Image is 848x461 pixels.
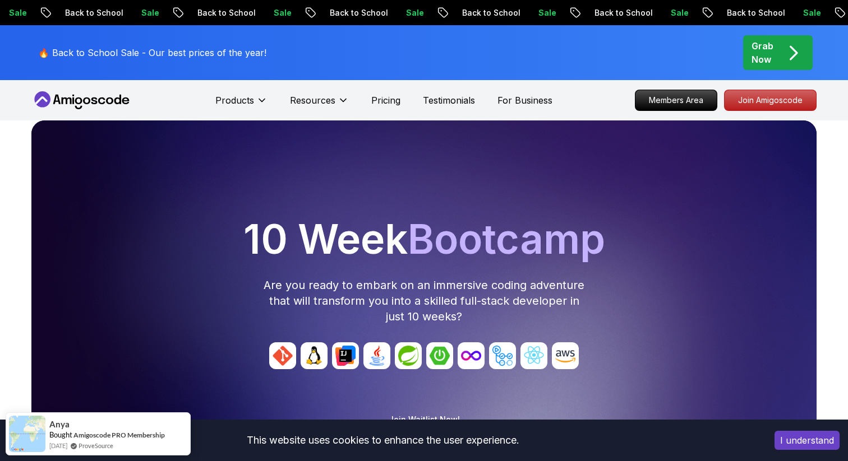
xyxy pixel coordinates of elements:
h1: 10 Week [36,219,812,259]
a: Amigoscode PRO Membership [73,431,165,439]
p: Products [215,94,254,107]
p: Grab Now [752,39,773,66]
a: Members Area [635,90,717,111]
p: Back to School [718,7,794,18]
span: Bought [49,430,72,439]
span: Bootcamp [408,215,605,263]
span: Anya [49,420,70,429]
img: avatar_2 [332,342,359,369]
img: avatar_9 [552,342,579,369]
a: ProveSource [79,442,113,449]
p: Members Area [635,90,717,110]
p: Join Waitlist Now! [389,414,460,425]
img: avatar_4 [395,342,422,369]
img: provesource social proof notification image [9,416,45,452]
p: Sale [132,7,168,18]
img: avatar_1 [301,342,328,369]
p: Back to School [56,7,132,18]
a: Testimonials [423,94,475,107]
img: avatar_5 [426,342,453,369]
img: avatar_0 [269,342,296,369]
p: Resources [290,94,335,107]
p: Back to School [453,7,529,18]
p: Sale [397,7,433,18]
button: Resources [290,94,349,116]
p: Are you ready to embark on an immersive coding adventure that will transform you into a skilled f... [262,277,586,324]
div: This website uses cookies to enhance the user experience. [8,428,758,453]
p: Sale [794,7,830,18]
button: Accept cookies [775,431,840,450]
span: [DATE] [49,441,67,450]
p: Join Amigoscode [725,90,816,110]
button: Products [215,94,268,116]
img: avatar_3 [363,342,390,369]
a: Pricing [371,94,400,107]
p: Back to School [586,7,662,18]
p: Back to School [321,7,397,18]
p: Sale [265,7,301,18]
p: Back to School [188,7,265,18]
img: avatar_8 [520,342,547,369]
a: Join Amigoscode [724,90,817,111]
p: Sale [662,7,698,18]
p: 🔥 Back to School Sale - Our best prices of the year! [38,46,266,59]
p: Sale [529,7,565,18]
a: For Business [497,94,552,107]
img: avatar_6 [458,342,485,369]
img: avatar_7 [489,342,516,369]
